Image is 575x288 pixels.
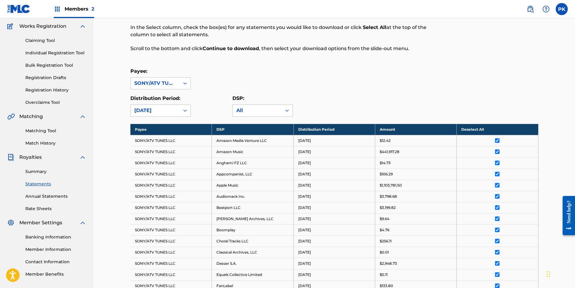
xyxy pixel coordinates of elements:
td: SONY/ATV TUNES LLC [130,258,212,269]
img: Matching [7,113,15,120]
p: $9.64 [380,216,389,222]
td: Choral Tracks LLC [212,235,293,247]
div: Help [540,3,552,15]
p: $4.76 [380,227,389,233]
p: Scroll to the bottom and click , then select your download options from the slide-out menu. [130,45,445,52]
img: Top Rightsholders [54,5,61,13]
p: In the Select column, check the box(es) for any statements you would like to download or click at... [130,24,445,38]
td: SONY/ATV TUNES LLC [130,202,212,213]
th: Deselect All [457,124,538,135]
td: Anghami FZ LLC [212,157,293,168]
strong: Select All [363,24,386,30]
td: [DATE] [293,180,375,191]
span: Royalties [19,154,42,161]
a: Registration Drafts [25,75,86,81]
a: Bulk Registration Tool [25,62,86,69]
td: Equals Collective Limited [212,269,293,280]
td: SONY/ATV TUNES LLC [130,135,212,146]
p: $12.42 [380,138,391,143]
div: Drag [547,265,550,283]
td: SONY/ATV TUNES LLC [130,213,212,224]
p: $106.29 [380,171,393,177]
p: $256.11 [380,238,391,244]
span: Members [65,5,94,12]
span: Matching [19,113,43,120]
img: expand [79,23,86,30]
td: SONY/ATV TUNES LLC [130,235,212,247]
img: MLC Logo [7,5,30,13]
a: Matching Tool [25,128,86,134]
td: Audiomack Inc. [212,191,293,202]
td: [DATE] [293,213,375,224]
span: 2 [91,6,94,12]
td: SONY/ATV TUNES LLC [130,180,212,191]
a: Match History [25,140,86,146]
a: Member Benefits [25,271,86,277]
td: [DATE] [293,224,375,235]
td: Deezer S.A. [212,258,293,269]
img: expand [79,219,86,226]
p: $0.11 [380,272,388,277]
td: [DATE] [293,157,375,168]
td: Amazon Media Venture LLC [212,135,293,146]
td: [DATE] [293,269,375,280]
a: Rate Sheets [25,206,86,212]
a: Registration History [25,87,86,93]
td: [DATE] [293,247,375,258]
td: [DATE] [293,146,375,157]
td: Boomplay [212,224,293,235]
label: Distribution Period: [130,95,180,101]
td: [PERSON_NAME] Archives, LLC [212,213,293,224]
td: [DATE] [293,235,375,247]
p: $3,798.68 [380,194,397,199]
td: Amazon Music [212,146,293,157]
img: Royalties [7,154,14,161]
td: [DATE] [293,168,375,180]
a: Individual Registration Tool [25,50,86,56]
a: Contact Information [25,259,86,265]
a: Member Information [25,246,86,253]
td: Beatport LLC [212,202,293,213]
iframe: Resource Center [558,191,575,240]
td: [DATE] [293,258,375,269]
a: Claiming Tool [25,37,86,44]
th: Distribution Period [293,124,375,135]
th: Payee [130,124,212,135]
img: expand [79,154,86,161]
p: $14.73 [380,160,391,166]
td: SONY/ATV TUNES LLC [130,168,212,180]
td: Appcompanist, LLC [212,168,293,180]
td: SONY/ATV TUNES LLC [130,191,212,202]
a: Statements [25,181,86,187]
td: SONY/ATV TUNES LLC [130,224,212,235]
p: $3,199.82 [380,205,396,210]
a: Public Search [524,3,536,15]
img: Member Settings [7,219,14,226]
p: $0.01 [380,250,389,255]
iframe: Chat Widget [545,259,575,288]
td: SONY/ATV TUNES LLC [130,247,212,258]
p: $441,917.28 [380,149,399,155]
th: DSP [212,124,293,135]
a: Banking Information [25,234,86,240]
th: Amount [375,124,456,135]
a: Overclaims Tool [25,99,86,106]
td: SONY/ATV TUNES LLC [130,157,212,168]
td: [DATE] [293,202,375,213]
td: [DATE] [293,135,375,146]
strong: Continue to download [203,46,259,51]
td: SONY/ATV TUNES LLC [130,146,212,157]
td: [DATE] [293,191,375,202]
td: Apple Music [212,180,293,191]
label: DSP: [232,95,244,101]
div: SONY/ATV TUNES LLC [134,80,176,87]
div: [DATE] [134,107,176,114]
img: expand [79,113,86,120]
img: Works Registration [7,23,15,30]
p: $2,948.73 [380,261,397,266]
a: Summary [25,168,86,175]
span: Member Settings [19,219,62,226]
